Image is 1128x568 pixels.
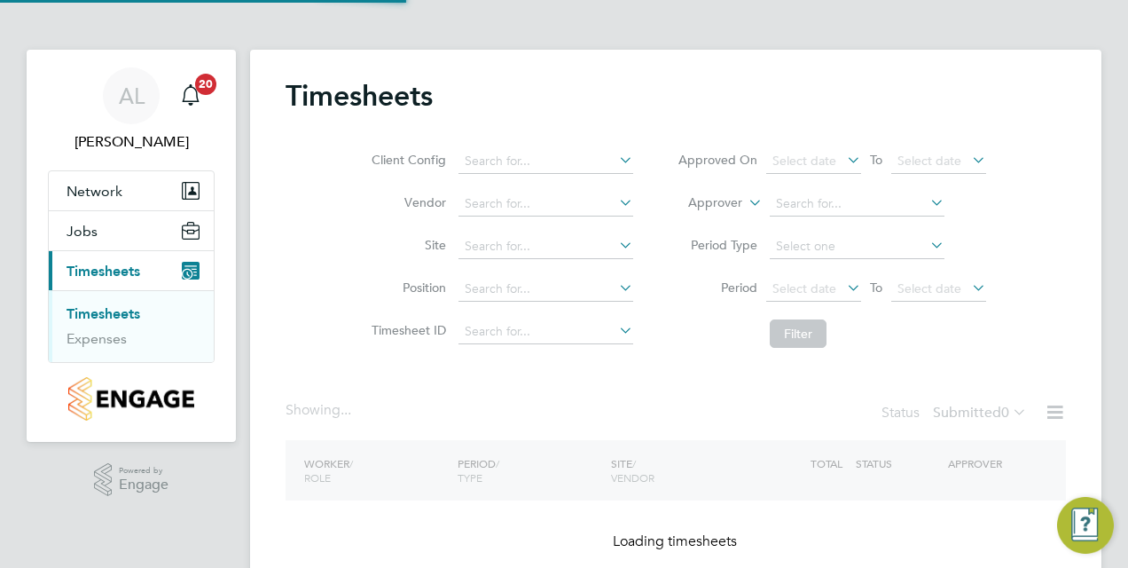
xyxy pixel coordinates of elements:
a: Powered byEngage [94,463,169,497]
label: Client Config [366,152,446,168]
div: Showing [286,401,355,420]
span: To [865,148,888,171]
a: Go to home page [48,377,215,421]
a: Expenses [67,330,127,347]
label: Vendor [366,194,446,210]
button: Jobs [49,211,214,250]
input: Search for... [458,234,633,259]
div: Timesheets [49,290,214,362]
button: Engage Resource Center [1057,497,1114,554]
span: 0 [1001,404,1009,422]
label: Timesheet ID [366,322,446,338]
span: Jobs [67,223,98,240]
input: Select one [770,234,944,259]
nav: Main navigation [27,50,236,442]
span: Select date [897,280,961,296]
input: Search for... [458,319,633,344]
span: AL [119,84,145,107]
span: Select date [897,153,961,169]
label: Submitted [933,404,1027,422]
input: Search for... [770,192,944,217]
label: Site [366,237,446,253]
span: Adam Large [48,131,215,153]
span: Select date [772,280,836,296]
a: AL[PERSON_NAME] [48,67,215,153]
a: Timesheets [67,305,140,322]
label: Position [366,280,446,296]
button: Filter [770,319,826,348]
span: To [865,276,888,299]
span: Timesheets [67,263,140,280]
button: Timesheets [49,251,214,290]
label: Approver [662,194,742,212]
div: Status [881,401,1030,426]
span: Powered by [119,463,168,478]
img: countryside-properties-logo-retina.png [68,377,193,421]
input: Search for... [458,149,633,174]
span: Network [67,183,122,200]
input: Search for... [458,192,633,217]
span: Engage [119,477,168,493]
span: ... [341,401,351,419]
input: Search for... [458,277,633,302]
a: 20 [173,67,208,124]
label: Approved On [678,152,757,168]
span: Select date [772,153,836,169]
span: 20 [195,74,216,95]
label: Period [678,280,757,296]
button: Network [49,171,214,210]
label: Period Type [678,237,757,253]
h2: Timesheets [286,78,433,114]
